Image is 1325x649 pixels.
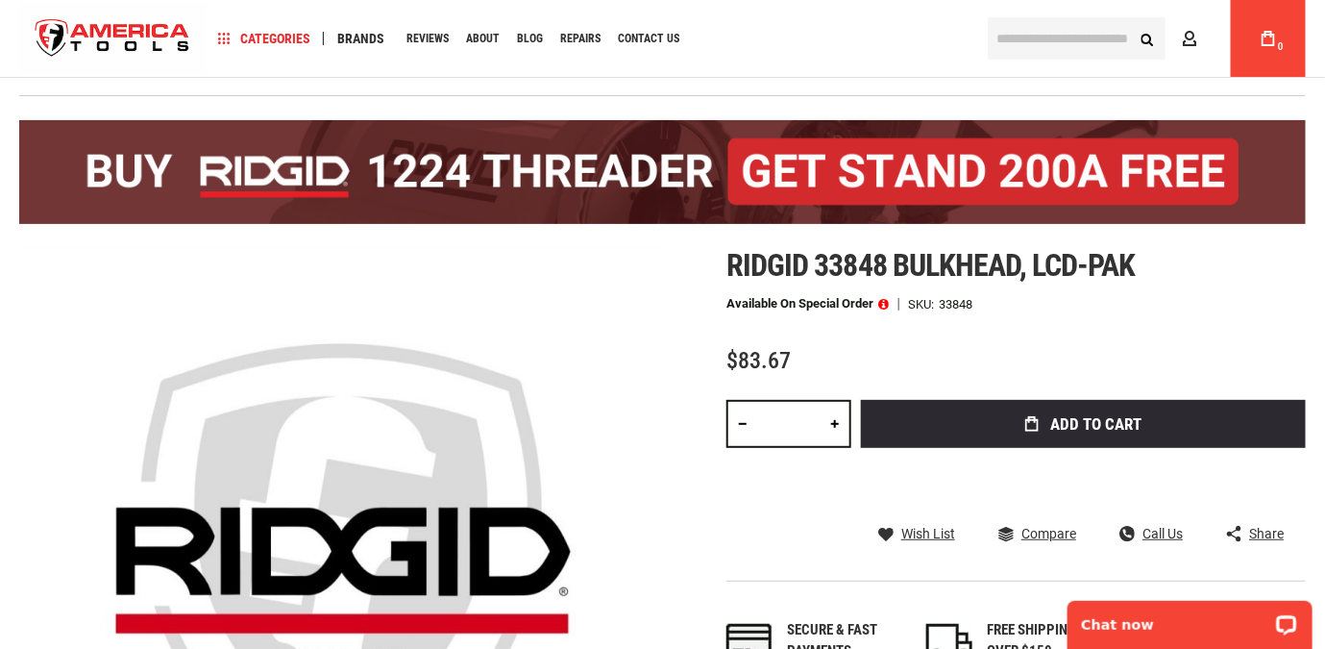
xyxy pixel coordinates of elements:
div: 33848 [939,298,972,311]
button: Search [1129,20,1166,57]
span: Share [1249,527,1284,540]
span: Contact Us [618,33,679,44]
span: $83.67 [726,347,791,374]
span: Reviews [406,33,449,44]
iframe: LiveChat chat widget [1055,588,1325,649]
a: Contact Us [609,26,688,52]
strong: SKU [908,298,939,311]
span: About [466,33,500,44]
span: Compare [1021,527,1076,540]
span: Repairs [560,33,601,44]
img: America Tools [19,3,206,75]
a: store logo [19,3,206,75]
p: Available on Special Order [726,297,889,311]
span: Blog [517,33,543,44]
span: Ridgid 33848 bulkhead, lcd-pak [726,247,1135,284]
a: Wish List [878,525,955,542]
a: Blog [508,26,552,52]
span: Call Us [1142,527,1183,540]
a: Reviews [398,26,457,52]
a: Repairs [552,26,609,52]
span: Categories [218,32,310,45]
iframe: Secure express checkout frame [857,454,1310,510]
a: Call Us [1119,525,1183,542]
span: Wish List [901,527,955,540]
a: About [457,26,508,52]
span: Brands [337,32,384,45]
a: Categories [209,26,319,52]
button: Add to Cart [861,400,1306,448]
img: BOGO: Buy the RIDGID® 1224 Threader (26092), get the 92467 200A Stand FREE! [19,120,1306,224]
span: 0 [1278,41,1284,52]
span: Add to Cart [1051,416,1142,433]
a: Brands [329,26,393,52]
a: Compare [998,525,1076,542]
